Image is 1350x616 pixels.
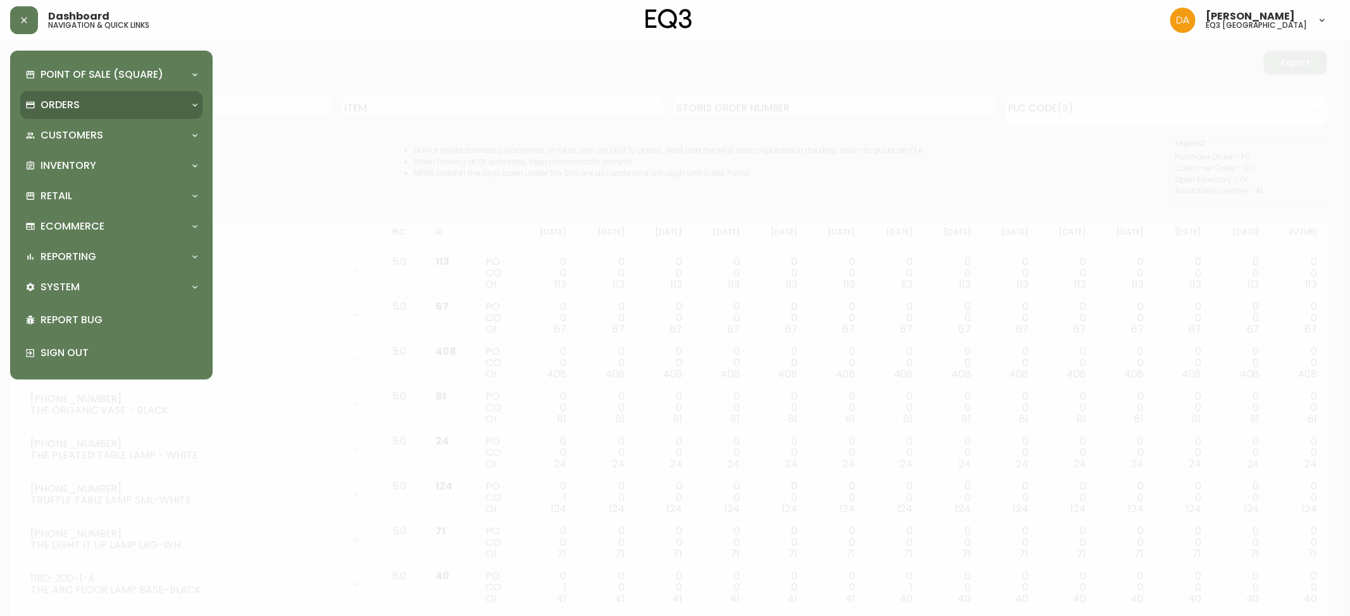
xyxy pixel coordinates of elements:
[20,273,203,301] div: System
[646,9,692,29] img: logo
[41,159,96,173] p: Inventory
[1206,11,1295,22] span: [PERSON_NAME]
[41,98,80,112] p: Orders
[41,250,96,264] p: Reporting
[41,280,80,294] p: System
[20,152,203,180] div: Inventory
[48,22,149,29] h5: navigation & quick links
[20,336,203,369] div: Sign Out
[20,61,203,89] div: Point of Sale (Square)
[20,213,203,240] div: Ecommerce
[41,68,163,82] p: Point of Sale (Square)
[20,304,203,336] div: Report Bug
[41,189,72,203] p: Retail
[41,219,104,233] p: Ecommerce
[48,11,109,22] span: Dashboard
[20,91,203,119] div: Orders
[41,128,103,142] p: Customers
[41,346,197,360] p: Sign Out
[20,121,203,149] div: Customers
[1206,22,1307,29] h5: eq3 [GEOGRAPHIC_DATA]
[41,313,197,327] p: Report Bug
[1170,8,1196,33] img: dd1a7e8db21a0ac8adbf82b84ca05374
[20,243,203,271] div: Reporting
[20,182,203,210] div: Retail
